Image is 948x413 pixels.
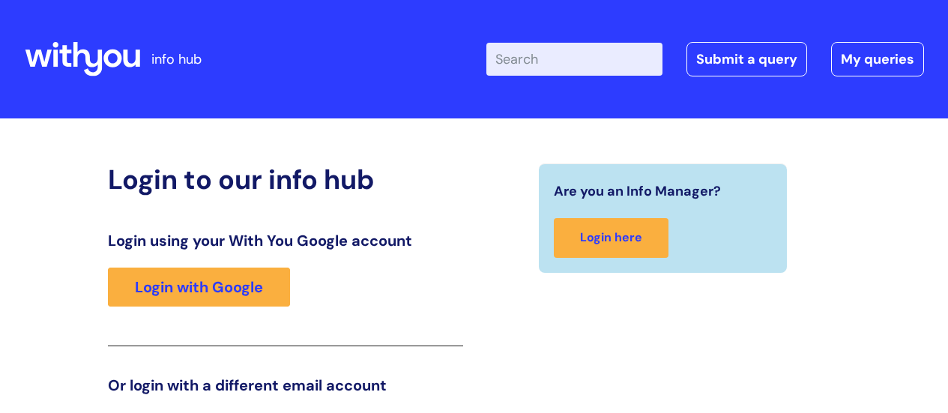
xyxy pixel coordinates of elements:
[831,42,924,76] a: My queries
[686,42,807,76] a: Submit a query
[108,232,463,250] h3: Login using your With You Google account
[554,179,721,203] span: Are you an Info Manager?
[108,163,463,196] h2: Login to our info hub
[108,268,290,307] a: Login with Google
[151,47,202,71] p: info hub
[486,43,662,76] input: Search
[554,218,668,258] a: Login here
[108,376,463,394] h3: Or login with a different email account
